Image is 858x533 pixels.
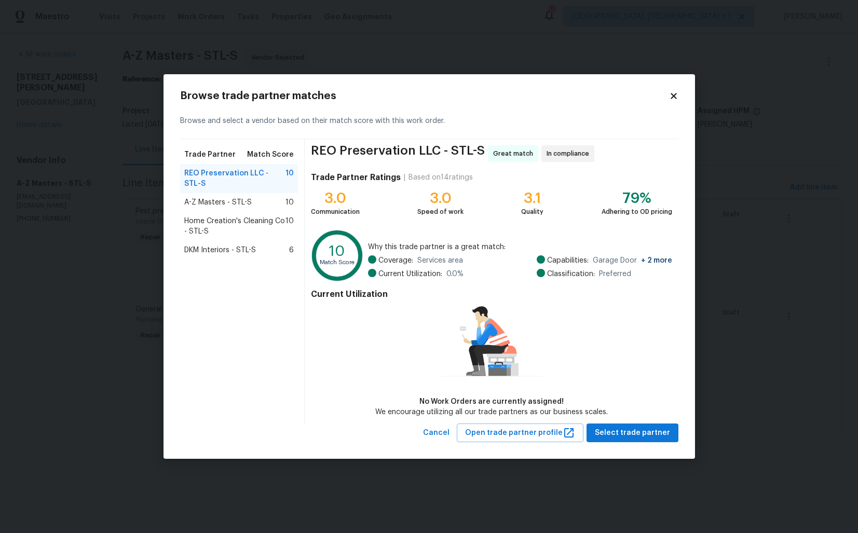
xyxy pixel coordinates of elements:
[595,427,670,440] span: Select trade partner
[599,269,631,279] span: Preferred
[465,427,575,440] span: Open trade partner profile
[184,216,286,237] span: Home Creation's Cleaning Co - STL-S
[602,193,672,203] div: 79%
[521,193,543,203] div: 3.1
[289,245,294,255] span: 6
[417,255,463,266] span: Services area
[408,172,473,183] div: Based on 14 ratings
[311,145,485,162] span: REO Preservation LLC - STL-S
[311,207,360,217] div: Communication
[378,269,442,279] span: Current Utilization:
[493,148,537,159] span: Great match
[184,149,236,160] span: Trade Partner
[368,242,672,252] span: Why this trade partner is a great match:
[602,207,672,217] div: Adhering to OD pricing
[419,423,454,443] button: Cancel
[547,255,589,266] span: Capabilities:
[375,407,608,417] div: We encourage utilizing all our trade partners as our business scales.
[417,193,464,203] div: 3.0
[311,172,401,183] h4: Trade Partner Ratings
[401,172,408,183] div: |
[593,255,672,266] span: Garage Door
[184,197,252,208] span: A-Z Masters - STL-S
[521,207,543,217] div: Quality
[184,245,256,255] span: DKM Interiors - STL-S
[547,148,593,159] span: In compliance
[285,168,294,189] span: 10
[378,255,413,266] span: Coverage:
[587,423,678,443] button: Select trade partner
[446,269,464,279] span: 0.0 %
[180,103,678,139] div: Browse and select a vendor based on their match score with this work order.
[641,257,672,264] span: + 2 more
[375,397,608,407] div: No Work Orders are currently assigned!
[285,197,294,208] span: 10
[180,91,669,101] h2: Browse trade partner matches
[311,289,672,299] h4: Current Utilization
[247,149,294,160] span: Match Score
[417,207,464,217] div: Speed of work
[330,243,346,258] text: 10
[547,269,595,279] span: Classification:
[285,216,294,237] span: 10
[320,259,355,265] text: Match Score
[423,427,450,440] span: Cancel
[311,193,360,203] div: 3.0
[457,423,583,443] button: Open trade partner profile
[184,168,286,189] span: REO Preservation LLC - STL-S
